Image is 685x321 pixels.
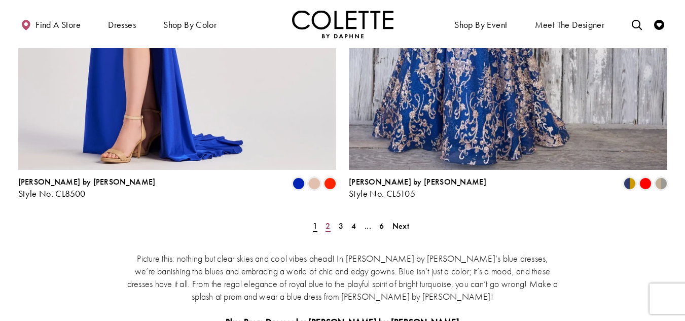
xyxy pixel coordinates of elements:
[365,221,371,231] span: ...
[655,177,667,190] i: Gold/Pewter
[652,10,667,38] a: Check Wishlist
[392,221,409,231] span: Next
[349,188,415,199] span: Style No. CL5105
[310,219,320,233] span: Current Page
[292,10,393,38] img: Colette by Daphne
[105,10,138,38] span: Dresses
[351,221,356,231] span: 4
[376,219,387,233] a: Page 6
[292,10,393,38] a: Visit Home Page
[308,177,320,190] i: Champagne
[322,219,333,233] a: Page 2
[35,20,81,30] span: Find a store
[535,20,605,30] span: Meet the designer
[161,10,219,38] span: Shop by color
[127,252,558,303] p: Picture this: nothing but clear skies and cool vibes ahead! In [PERSON_NAME] by [PERSON_NAME]’s b...
[624,177,636,190] i: Navy Blue/Gold
[349,176,486,187] span: [PERSON_NAME] by [PERSON_NAME]
[349,177,486,199] div: Colette by Daphne Style No. CL5105
[532,10,607,38] a: Meet the designer
[326,221,330,231] span: 2
[163,20,217,30] span: Shop by color
[629,10,644,38] a: Toggle search
[18,188,86,199] span: Style No. CL8500
[454,20,507,30] span: Shop By Event
[339,221,343,231] span: 3
[18,177,156,199] div: Colette by Daphne Style No. CL8500
[108,20,136,30] span: Dresses
[18,176,156,187] span: [PERSON_NAME] by [PERSON_NAME]
[324,177,336,190] i: Scarlet
[639,177,652,190] i: Red
[18,10,83,38] a: Find a store
[313,221,317,231] span: 1
[348,219,359,233] a: Page 4
[452,10,510,38] span: Shop By Event
[362,219,374,233] a: ...
[389,219,412,233] a: Next Page
[379,221,384,231] span: 6
[336,219,346,233] a: Page 3
[293,177,305,190] i: Royal Blue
